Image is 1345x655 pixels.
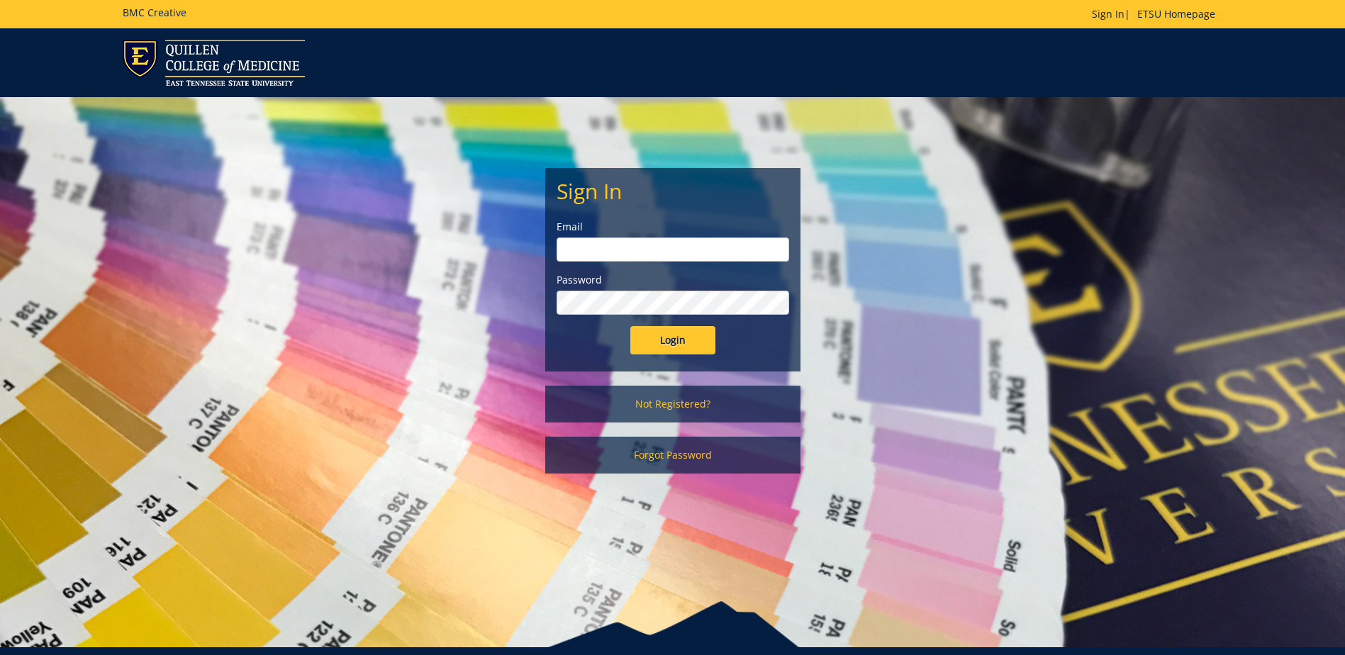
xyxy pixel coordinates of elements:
[557,220,789,234] label: Email
[545,386,800,422] a: Not Registered?
[630,326,715,354] input: Login
[545,437,800,474] a: Forgot Password
[123,7,186,18] h5: BMC Creative
[557,179,789,203] h2: Sign In
[1092,7,1124,21] a: Sign In
[1092,7,1222,21] p: |
[1130,7,1222,21] a: ETSU Homepage
[557,273,789,287] label: Password
[123,40,305,86] img: ETSU logo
